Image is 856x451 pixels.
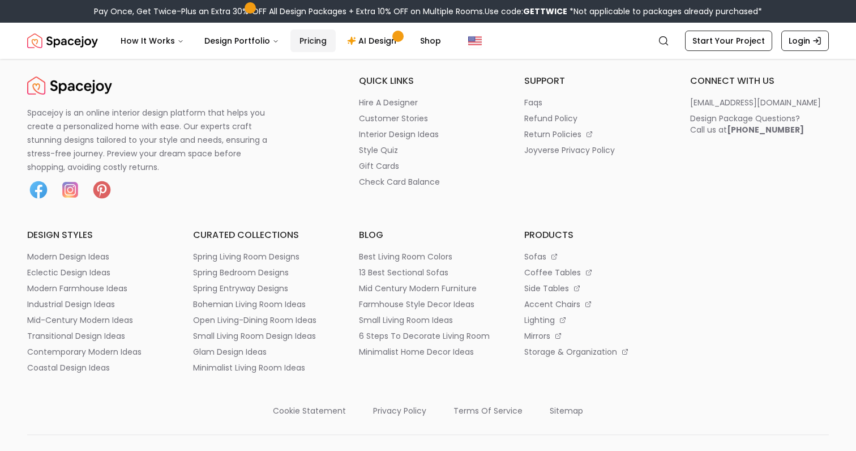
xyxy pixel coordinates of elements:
p: refund policy [524,113,577,124]
img: Instagram icon [59,178,82,201]
p: small living room design ideas [193,330,316,342]
p: accent chairs [524,299,580,310]
a: gift cards [359,160,498,172]
a: interior design ideas [359,129,498,140]
p: 6 steps to decorate living room [359,330,490,342]
p: [EMAIL_ADDRESS][DOMAIN_NAME] [690,97,821,108]
a: spring living room designs [193,251,332,262]
a: faqs [524,97,663,108]
p: modern design ideas [27,251,109,262]
p: 13 best sectional sofas [359,267,448,278]
p: small living room ideas [359,314,453,326]
a: 6 steps to decorate living room [359,330,498,342]
p: joyverse privacy policy [524,144,615,156]
p: style quiz [359,144,398,156]
p: glam design ideas [193,346,267,358]
p: side tables [524,283,569,294]
p: terms of service [453,405,523,416]
a: spring entryway designs [193,283,332,294]
a: side tables [524,283,663,294]
a: sofas [524,251,663,262]
a: modern farmhouse ideas [27,283,166,294]
a: coastal design ideas [27,362,166,373]
span: Use code: [485,6,567,17]
a: small living room design ideas [193,330,332,342]
a: mirrors [524,330,663,342]
h6: support [524,74,663,88]
p: mid-century modern ideas [27,314,133,326]
b: [PHONE_NUMBER] [727,124,804,135]
p: minimalist home decor ideas [359,346,474,358]
a: Shop [411,29,450,52]
a: sitemap [550,401,583,416]
a: mid-century modern ideas [27,314,166,326]
h6: curated collections [193,228,332,242]
p: eclectic design ideas [27,267,110,278]
a: eclectic design ideas [27,267,166,278]
button: How It Works [112,29,193,52]
a: refund policy [524,113,663,124]
div: Pay Once, Get Twice-Plus an Extra 30% OFF All Design Packages + Extra 10% OFF on Multiple Rooms. [94,6,762,17]
a: style quiz [359,144,498,156]
a: [EMAIL_ADDRESS][DOMAIN_NAME] [690,97,829,108]
a: coffee tables [524,267,663,278]
h6: quick links [359,74,498,88]
p: return policies [524,129,581,140]
p: faqs [524,97,542,108]
a: best living room colors [359,251,498,262]
a: contemporary modern ideas [27,346,166,358]
p: farmhouse style decor ideas [359,299,474,310]
p: sofas [524,251,546,262]
nav: Global [27,23,829,59]
img: Facebook icon [27,178,50,201]
button: Design Portfolio [195,29,288,52]
p: hire a designer [359,97,418,108]
a: customer stories [359,113,498,124]
a: farmhouse style decor ideas [359,299,498,310]
p: Spacejoy is an online interior design platform that helps you create a personalized home with eas... [27,106,281,174]
p: lighting [524,314,555,326]
a: industrial design ideas [27,299,166,310]
p: coastal design ideas [27,362,110,373]
p: contemporary modern ideas [27,346,142,358]
p: transitional design ideas [27,330,125,342]
a: modern design ideas [27,251,166,262]
a: joyverse privacy policy [524,144,663,156]
a: Spacejoy [27,74,112,97]
a: Pinterest icon [91,178,113,201]
h6: connect with us [690,74,829,88]
p: storage & organization [524,346,617,358]
p: customer stories [359,113,428,124]
div: Design Package Questions? Call us at [690,113,804,135]
p: minimalist living room ideas [193,362,305,373]
p: industrial design ideas [27,299,115,310]
p: sitemap [550,405,583,416]
p: bohemian living room ideas [193,299,306,310]
p: mid century modern furniture [359,283,477,294]
a: bohemian living room ideas [193,299,332,310]
a: Start Your Project [685,31,772,51]
a: glam design ideas [193,346,332,358]
span: *Not applicable to packages already purchased* [567,6,762,17]
p: gift cards [359,160,399,172]
p: coffee tables [524,267,581,278]
a: check card balance [359,176,498,188]
a: hire a designer [359,97,498,108]
a: minimalist living room ideas [193,362,332,373]
p: check card balance [359,176,440,188]
h6: design styles [27,228,166,242]
p: privacy policy [373,405,426,416]
p: interior design ideas [359,129,439,140]
a: mid century modern furniture [359,283,498,294]
a: storage & organization [524,346,663,358]
a: 13 best sectional sofas [359,267,498,278]
nav: Main [112,29,450,52]
a: spring bedroom designs [193,267,332,278]
a: small living room ideas [359,314,498,326]
a: accent chairs [524,299,663,310]
img: Spacejoy Logo [27,74,112,97]
a: terms of service [453,401,523,416]
p: spring entryway designs [193,283,288,294]
p: spring bedroom designs [193,267,289,278]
